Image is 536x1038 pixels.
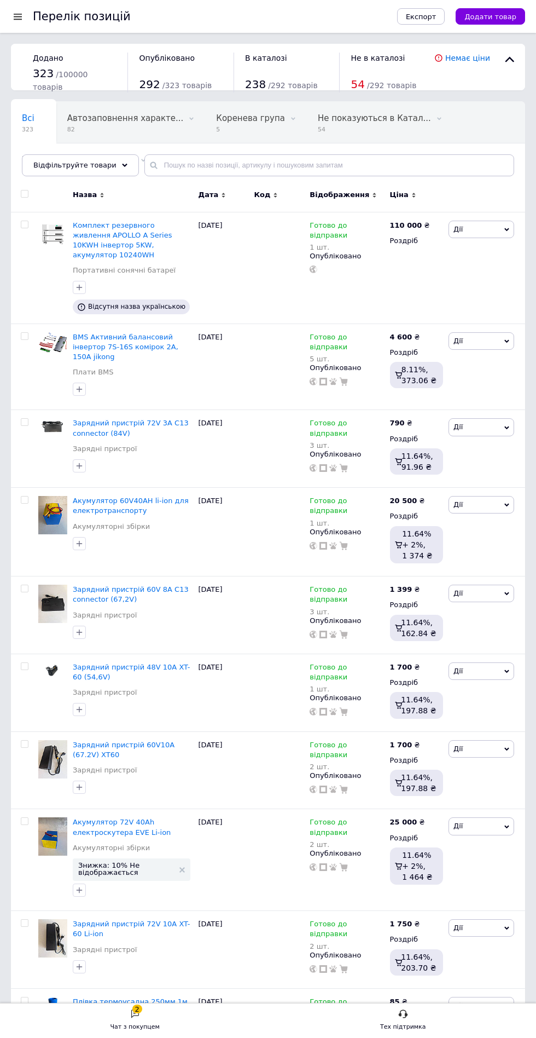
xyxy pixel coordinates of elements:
[351,54,405,62] span: Не в каталозі
[456,8,525,25] button: Додати товар
[307,102,453,143] div: Не показуються в Каталозі ProSale
[390,600,443,610] div: Роздріб
[453,337,463,345] span: Дії
[390,511,443,521] div: Роздріб
[310,997,347,1019] span: Готово до відправки
[390,348,443,357] div: Роздріб
[406,13,436,21] span: Експорт
[196,410,252,488] div: [DATE]
[318,113,431,123] span: Не показуються в Катал...
[401,618,436,638] span: 11.64%, 162.84 ₴
[310,685,384,693] div: 1 шт.
[56,102,206,143] div: Автозаповнення характеристик
[196,576,252,654] div: [DATE]
[38,221,67,248] img: Комплект резервного живлення APOLLO A Series 10KWH інвертор 5KW, акумулятор 10240WH
[73,818,171,836] span: Акумулятор 72V 40Ah електроскутера EVE Li-ion
[33,11,131,22] div: Перелік позицій
[453,924,463,932] span: Дії
[401,365,436,385] span: 8.11%, 373.06 ₴
[162,81,212,90] span: / 323 товарів
[453,667,463,675] span: Дії
[310,333,347,354] span: Готово до відправки
[254,190,270,200] span: Код
[73,688,137,697] a: Зарядні пристрої
[390,496,443,506] div: ₴
[38,740,67,778] img: Зарядний пристрій 60V10А (67.2V) XT60
[402,551,432,560] span: 1 374 ₴
[397,8,445,25] button: Експорт
[390,833,443,843] div: Роздріб
[310,663,347,684] span: Готово до відправки
[390,740,443,750] div: ₴
[402,873,432,881] span: 1 464 ₴
[245,54,287,62] span: В каталозі
[310,221,347,243] span: Готово до відправки
[445,54,490,62] a: Немає ціни
[453,589,463,597] span: Дії
[216,113,285,123] span: Коренева група
[390,997,400,1006] b: 85
[453,423,463,431] span: Дії
[310,355,384,363] div: 5 шт.
[38,418,67,435] img: Зарядное устройство 72V 3A C13 connector (84V)
[22,125,34,134] span: 323
[390,418,443,428] div: ₴
[139,54,195,62] span: Опубліковано
[73,663,190,681] a: Зарядний пристрій 48V 10A XT-60 (54,6V)
[310,771,384,781] div: Опубліковано
[310,920,347,941] span: Готово до відправки
[310,419,347,440] span: Готово до відправки
[38,662,67,679] img: Зарядний пристрій 48V 10A XT-60 (54,6V)
[310,818,347,839] span: Готово до відправки
[73,522,150,532] a: Акумуляторні збірки
[73,367,114,377] a: Плати BMS
[390,585,443,595] div: ₴
[453,822,463,830] span: Дії
[67,125,184,134] span: 82
[401,953,436,972] span: 11.64%, 203.70 ₴
[390,662,443,672] div: ₴
[390,333,412,341] b: 4 600
[367,81,416,90] span: / 292 товарів
[310,950,384,960] div: Опубліковано
[390,997,443,1007] div: ₴
[453,1001,463,1010] span: Дії
[390,190,409,200] span: Ціна
[351,78,364,91] span: 54
[196,911,252,989] div: [DATE]
[310,608,384,616] div: 3 шт.
[73,333,178,361] a: BMS Активний балансовий інвертор 7S-16S комірок 2A, 150A jikong
[73,920,190,938] span: Зарядний пристрій 72V 10A XT-60 Li-ion
[22,113,34,123] span: Всі
[310,519,384,527] div: 1 шт.
[73,997,188,1006] span: Плівка термоусадна 250мм 1м
[310,849,384,858] div: Опубліковано
[73,585,189,603] a: Зарядний пристрій 60V 8A C13 connector (67,2V)
[196,324,252,410] div: [DATE]
[245,78,266,91] span: 238
[310,190,369,200] span: Відображення
[402,851,431,870] span: 11.64% + 2%,
[73,741,174,759] span: Зарядний пристрій 60V10А (67.2V) XT60
[402,529,431,549] span: 11.64% + 2%,
[310,741,347,762] span: Готово до відправки
[310,693,384,703] div: Опубліковано
[73,497,189,515] a: Акумулятор 60V40AH li-ion для електротранспорту
[401,452,433,471] span: 11.64%, 91.96 ₴
[310,527,384,537] div: Опубліковано
[38,997,67,1013] img: Плівка термоусадна 250мм 1м
[310,251,384,261] div: Опубліковано
[73,765,137,775] a: Зарядні пристрої
[73,266,176,275] a: Портативні сонячні батареї
[390,332,443,342] div: ₴
[268,81,317,90] span: / 292 товарів
[401,695,436,715] span: 11.64%, 197.88 ₴
[380,1022,426,1033] div: Тех підтримка
[390,817,443,827] div: ₴
[390,236,443,246] div: Роздріб
[73,419,189,437] a: Зарядний пристрій 72V 3A C13 connector (84V)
